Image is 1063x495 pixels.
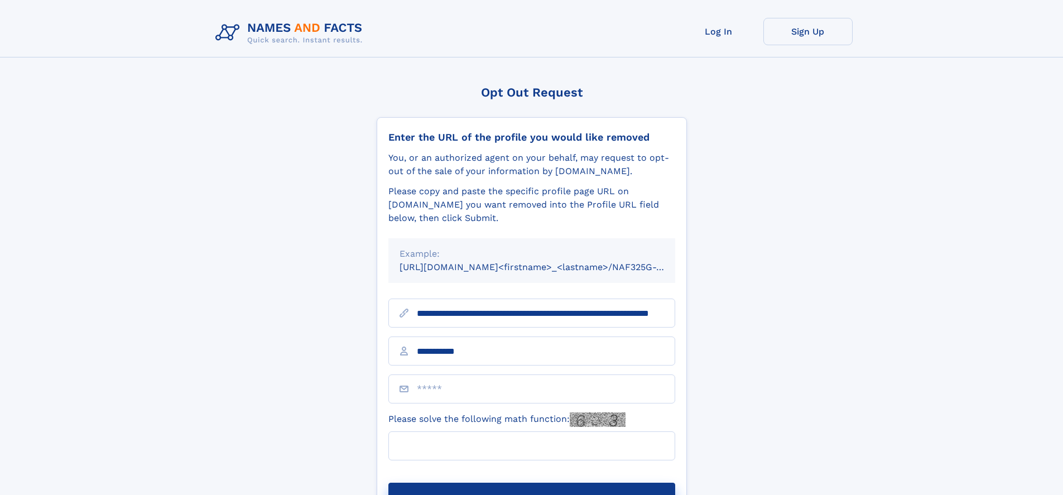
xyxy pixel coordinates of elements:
img: Logo Names and Facts [211,18,372,48]
a: Log In [674,18,763,45]
div: Enter the URL of the profile you would like removed [388,131,675,143]
div: Please copy and paste the specific profile page URL on [DOMAIN_NAME] you want removed into the Pr... [388,185,675,225]
small: [URL][DOMAIN_NAME]<firstname>_<lastname>/NAF325G-xxxxxxxx [400,262,696,272]
div: You, or an authorized agent on your behalf, may request to opt-out of the sale of your informatio... [388,151,675,178]
div: Example: [400,247,664,261]
div: Opt Out Request [377,85,687,99]
label: Please solve the following math function: [388,412,626,427]
a: Sign Up [763,18,853,45]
